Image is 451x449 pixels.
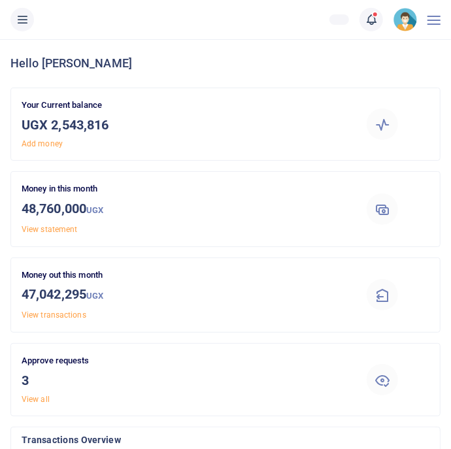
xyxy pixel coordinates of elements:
[22,284,325,306] h3: 47,042,295
[393,8,417,31] img: profile-user
[22,99,325,112] p: Your Current balance
[22,433,429,447] h4: Transactions Overview
[10,56,441,71] h4: Hello [PERSON_NAME]
[86,291,103,301] small: UGX
[22,115,325,135] h3: UGX 2,543,816
[22,395,50,404] a: View all
[22,139,63,148] a: Add money
[324,14,354,25] li: Wallet ballance
[22,371,325,390] h3: 3
[22,199,325,220] h3: 48,760,000
[22,182,325,196] p: Money in this month
[22,225,77,234] a: View statement
[22,354,325,368] p: Approve requests
[86,205,103,215] small: UGX
[22,269,325,282] p: Money out this month
[22,310,86,320] a: View transactions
